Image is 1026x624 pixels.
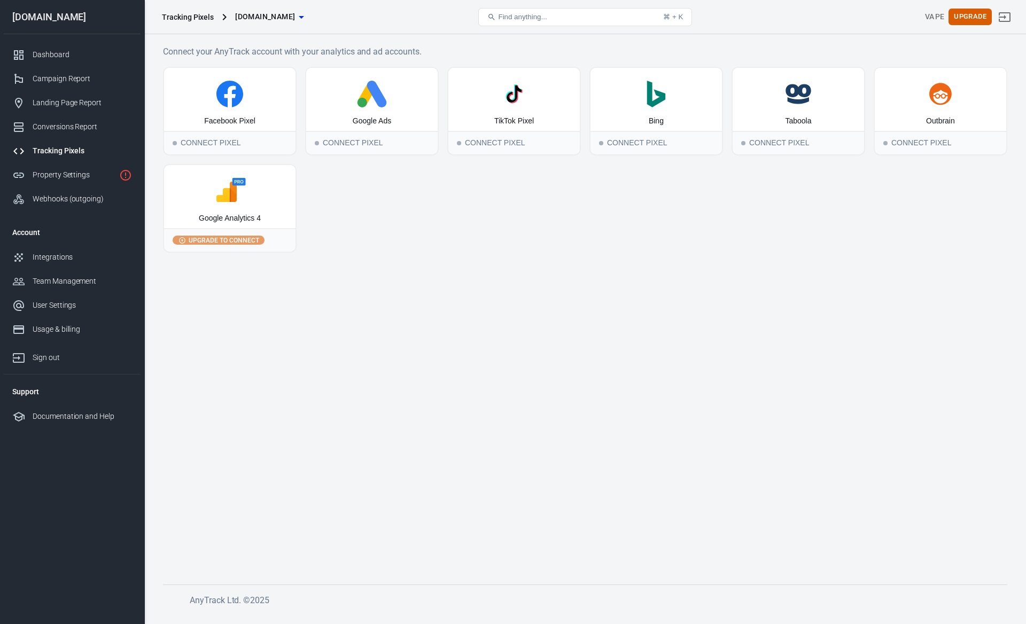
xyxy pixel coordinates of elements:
div: Bing [649,116,664,127]
a: Landing Page Report [4,91,141,115]
button: OutbrainConnect PixelConnect Pixel [874,67,1007,155]
span: Connect Pixel [741,141,745,145]
button: Facebook PixelConnect PixelConnect Pixel [163,67,297,155]
div: Connect Pixel [448,131,580,154]
h6: AnyTrack Ltd. © 2025 [190,594,991,607]
span: Connect Pixel [315,141,319,145]
a: Sign out [4,341,141,370]
div: Connect Pixel [733,131,864,154]
a: Tracking Pixels [4,139,141,163]
div: Landing Page Report [33,97,132,108]
div: User Settings [33,300,132,311]
div: [DOMAIN_NAME] [4,12,141,22]
span: Find anything... [498,13,547,21]
button: Google Analytics 4Upgrade to connect [163,164,297,253]
div: Tracking Pixels [33,145,132,157]
div: Sign out [33,352,132,363]
a: User Settings [4,293,141,317]
h6: Connect your AnyTrack account with your analytics and ad accounts. [163,45,1007,58]
a: Dashboard [4,43,141,67]
span: Connect Pixel [599,141,603,145]
div: Tracking Pixels [162,12,214,22]
span: Connect Pixel [883,141,888,145]
div: Google Analytics 4 [199,213,261,224]
div: Webhooks (outgoing) [33,193,132,205]
button: Upgrade [949,9,992,25]
div: TikTok Pixel [494,116,534,127]
div: Facebook Pixel [204,116,255,127]
button: [DOMAIN_NAME] [231,7,308,27]
div: Conversions Report [33,121,132,132]
button: TikTok PixelConnect PixelConnect Pixel [447,67,581,155]
div: Campaign Report [33,73,132,84]
div: Integrations [33,252,132,263]
div: Connect Pixel [875,131,1006,154]
a: Integrations [4,245,141,269]
div: ⌘ + K [663,13,683,21]
div: Google Ads [353,116,391,127]
div: Connect Pixel [306,131,438,154]
div: Connect Pixel [590,131,722,154]
span: tuume.com [235,10,295,24]
span: Connect Pixel [173,141,177,145]
div: Outbrain [926,116,955,127]
button: TaboolaConnect PixelConnect Pixel [732,67,865,155]
div: Team Management [33,276,132,287]
a: Team Management [4,269,141,293]
div: Taboola [785,116,811,127]
div: Connect Pixel [164,131,296,154]
span: Upgrade to connect [186,236,261,245]
a: Conversions Report [4,115,141,139]
div: Documentation and Help [33,411,132,422]
div: Dashboard [33,49,132,60]
a: Sign out [992,4,1017,30]
li: Account [4,220,141,245]
div: Property Settings [33,169,115,181]
button: Google AdsConnect PixelConnect Pixel [305,67,439,155]
span: Connect Pixel [457,141,461,145]
div: Account id: qidNBLJg [925,11,945,22]
li: Support [4,379,141,404]
div: Usage & billing [33,324,132,335]
a: Webhooks (outgoing) [4,187,141,211]
svg: Property is not installed yet [119,169,132,182]
a: Property Settings [4,163,141,187]
button: Find anything...⌘ + K [478,8,692,26]
a: Usage & billing [4,317,141,341]
a: Campaign Report [4,67,141,91]
iframe: Intercom live chat [990,572,1015,597]
button: BingConnect PixelConnect Pixel [589,67,723,155]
